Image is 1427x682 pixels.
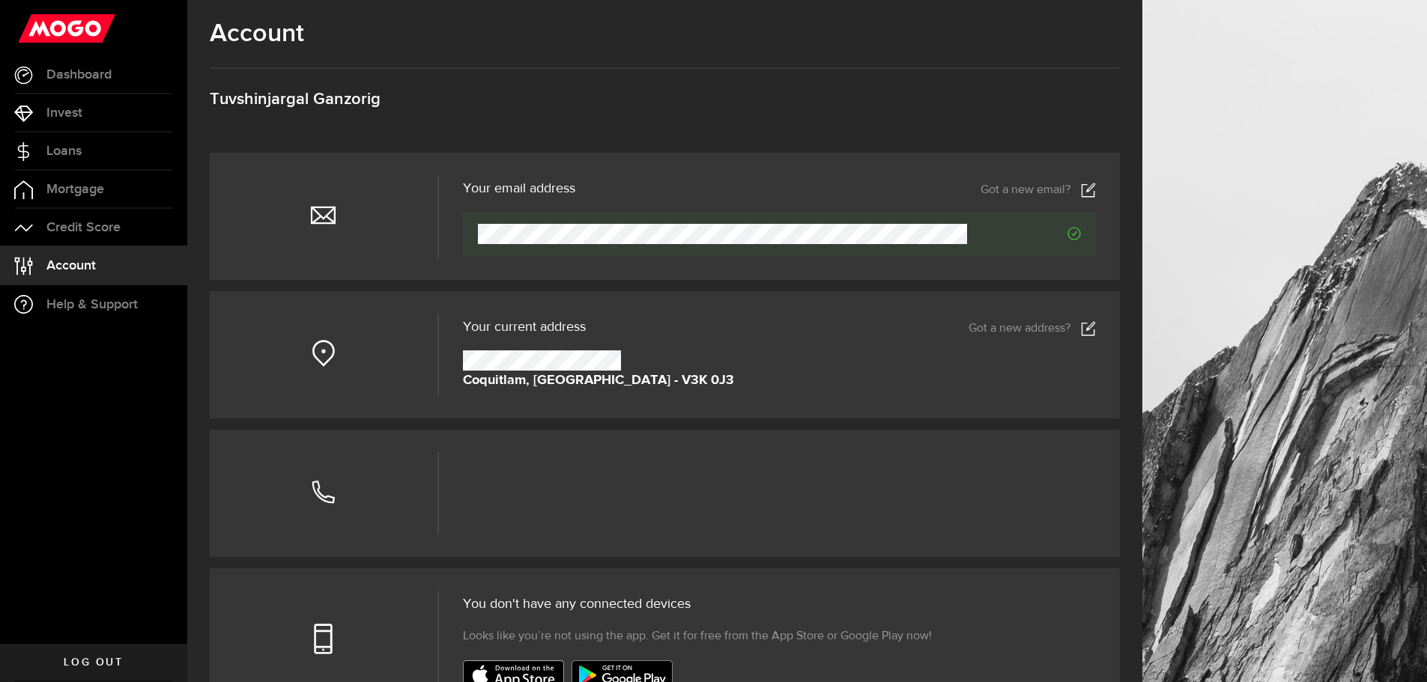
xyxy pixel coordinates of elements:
[46,298,138,311] span: Help & Support
[46,144,82,158] span: Loans
[210,19,1120,49] h1: Account
[46,259,96,273] span: Account
[463,320,586,334] span: Your current address
[463,627,932,645] span: Looks like you’re not using the app. Get it for free from the App Store or Google Play now!
[64,657,123,668] span: Log out
[463,597,691,611] span: You don't have any connected devices
[46,183,104,196] span: Mortgage
[463,371,734,391] strong: Coquitlam, [GEOGRAPHIC_DATA] - V3K 0J3
[46,106,82,120] span: Invest
[46,68,112,82] span: Dashboard
[967,227,1081,240] span: Verified
[210,91,1120,108] h3: Tuvshinjargal Ganzorig
[463,182,575,195] h3: Your email address
[969,321,1096,336] a: Got a new address?
[981,183,1096,198] a: Got a new email?
[46,221,121,234] span: Credit Score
